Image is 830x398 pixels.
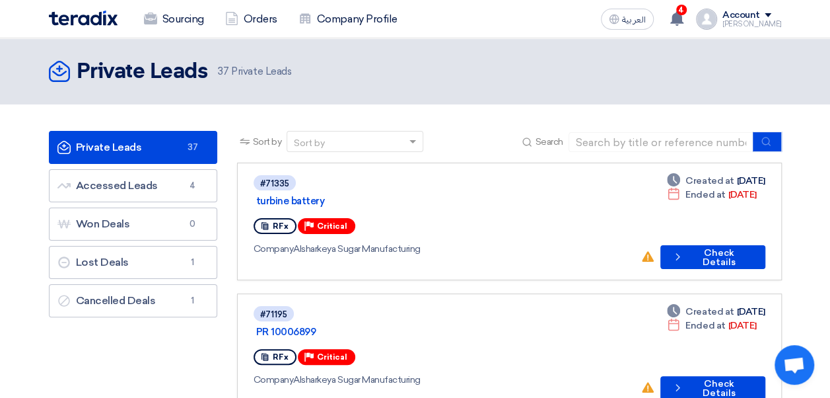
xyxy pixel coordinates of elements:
a: Private Leads37 [49,131,217,164]
span: Created at [685,174,734,188]
span: 4 [676,5,687,15]
div: Open chat [775,345,814,385]
a: turbine battery [256,195,586,207]
span: RFx [273,221,289,231]
span: Sort by [253,135,282,149]
img: profile_test.png [696,9,717,30]
a: Company Profile [288,5,408,34]
span: 1 [185,256,201,269]
span: 1 [185,294,201,307]
span: 37 [185,141,201,154]
div: [PERSON_NAME] [722,20,782,28]
a: Accessed Leads4 [49,169,217,202]
div: Alsharkeya Sugar Manufacturing [254,242,631,256]
span: RFx [273,352,289,362]
span: Private Leads [218,64,291,79]
span: 37 [218,65,228,77]
a: Lost Deals1 [49,246,217,279]
span: Company [254,374,294,385]
span: Created at [685,305,734,319]
span: Ended at [685,188,725,202]
a: Orders [215,5,288,34]
button: Check Details [660,245,765,269]
div: #71195 [260,310,287,319]
span: العربية [622,15,646,24]
input: Search by title or reference number [569,132,753,152]
div: Alsharkeya Sugar Manufacturing [254,373,630,387]
a: Won Deals0 [49,208,217,241]
a: PR 10006899 [256,326,586,338]
span: Company [254,243,294,255]
span: Search [535,135,563,149]
img: Teradix logo [49,11,118,26]
span: Critical [317,221,347,231]
span: 4 [185,179,201,192]
div: #71335 [260,179,289,188]
button: العربية [601,9,654,30]
h2: Private Leads [77,59,208,85]
span: 0 [185,218,201,231]
a: Cancelled Deals1 [49,284,217,317]
div: [DATE] [667,188,756,202]
div: [DATE] [667,319,756,333]
span: Ended at [685,319,725,333]
div: Sort by [294,136,325,150]
div: [DATE] [667,305,765,319]
span: Critical [317,352,347,362]
div: Account [722,10,760,21]
div: [DATE] [667,174,765,188]
a: Sourcing [133,5,215,34]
